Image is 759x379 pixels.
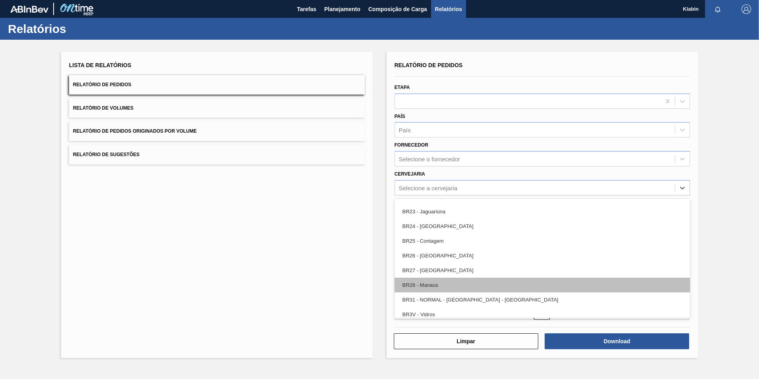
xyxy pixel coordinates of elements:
[324,4,360,14] span: Planejamento
[395,234,690,248] div: BR25 - Contagem
[10,6,48,13] img: TNhmsLtSVTkK8tSr43FrP2fwEKptu5GPRR3wAAAABJRU5ErkJggg==
[297,4,316,14] span: Tarefas
[399,156,460,162] div: Selecione o fornecedor
[69,75,365,95] button: Relatório de Pedidos
[395,263,690,278] div: BR27 - [GEOGRAPHIC_DATA]
[73,82,131,87] span: Relatório de Pedidos
[399,127,411,133] div: País
[395,248,690,263] div: BR26 - [GEOGRAPHIC_DATA]
[395,219,690,234] div: BR24 - [GEOGRAPHIC_DATA]
[73,152,140,157] span: Relatório de Sugestões
[395,171,425,177] label: Cervejaria
[395,85,410,90] label: Etapa
[69,122,365,141] button: Relatório de Pedidos Originados por Volume
[545,333,689,349] button: Download
[69,145,365,164] button: Relatório de Sugestões
[399,184,458,191] div: Selecione a cervejaria
[69,62,131,68] span: Lista de Relatórios
[395,292,690,307] div: BR31 - NORMAL - [GEOGRAPHIC_DATA] - [GEOGRAPHIC_DATA]
[742,4,751,14] img: Logout
[73,128,197,134] span: Relatório de Pedidos Originados por Volume
[395,62,463,68] span: Relatório de Pedidos
[395,204,690,219] div: BR23 - Jaguariúna
[395,278,690,292] div: BR28 - Manaus
[73,105,133,111] span: Relatório de Volumes
[395,307,690,322] div: BR3V - Vidros
[394,333,538,349] button: Limpar
[395,114,405,119] label: País
[395,142,428,148] label: Fornecedor
[368,4,427,14] span: Composição de Carga
[69,99,365,118] button: Relatório de Volumes
[705,4,730,15] button: Notificações
[8,24,149,33] h1: Relatórios
[435,4,462,14] span: Relatórios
